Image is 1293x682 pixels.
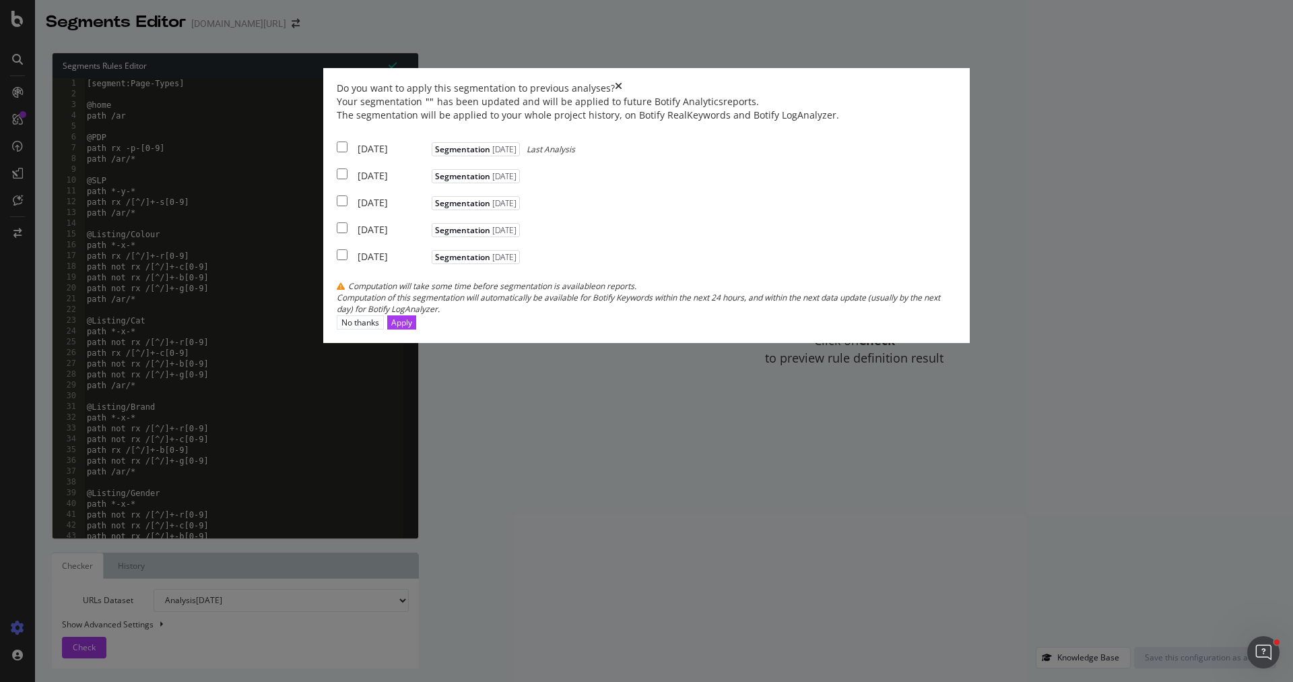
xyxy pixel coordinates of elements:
div: Computation of this segmentation will automatically be available for Botify Keywords within the n... [337,292,956,315]
span: [DATE] [490,170,517,182]
div: [DATE] [358,223,428,237]
span: " " [426,95,434,108]
div: Apply [391,317,412,328]
span: [DATE] [490,251,517,263]
span: Segmentation [432,196,520,210]
div: modal [323,68,970,343]
span: [DATE] [490,197,517,209]
span: Segmentation [432,250,520,264]
div: The segmentation will be applied to your whole project history, on Botify RealKeywords and Botify... [337,108,956,122]
span: Last Analysis [527,144,575,155]
button: No thanks [337,315,384,330]
div: No thanks [341,317,379,328]
div: Your segmentation has been updated and will be applied to future Botify Analytics reports. [337,95,956,122]
span: Segmentation [432,223,520,237]
span: [DATE] [490,224,517,236]
div: [DATE] [358,142,428,156]
div: [DATE] [358,196,428,210]
div: [DATE] [358,250,428,263]
span: Segmentation [432,142,520,156]
div: Do you want to apply this segmentation to previous analyses? [337,82,615,95]
span: [DATE] [490,144,517,155]
span: Segmentation [432,169,520,183]
iframe: Intercom live chat [1247,636,1280,669]
div: times [615,82,622,95]
div: [DATE] [358,169,428,183]
button: Apply [387,315,416,330]
span: Computation will take some time before segmentation is available on reports. [348,280,636,292]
